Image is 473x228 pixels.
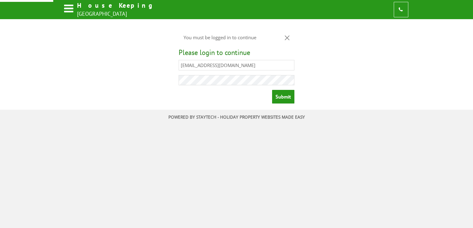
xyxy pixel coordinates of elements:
[63,1,155,18] a: House Keeping [GEOGRAPHIC_DATA]
[179,60,294,70] input: Email
[168,114,305,120] a: Powered by StayTech - Holiday property websites made easy
[77,10,155,17] h2: [GEOGRAPHIC_DATA]
[77,1,155,10] h1: House Keeping
[272,90,294,103] input: Submit
[179,48,294,57] h2: Please login to continue
[179,29,294,45] div: You must be logged in to continue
